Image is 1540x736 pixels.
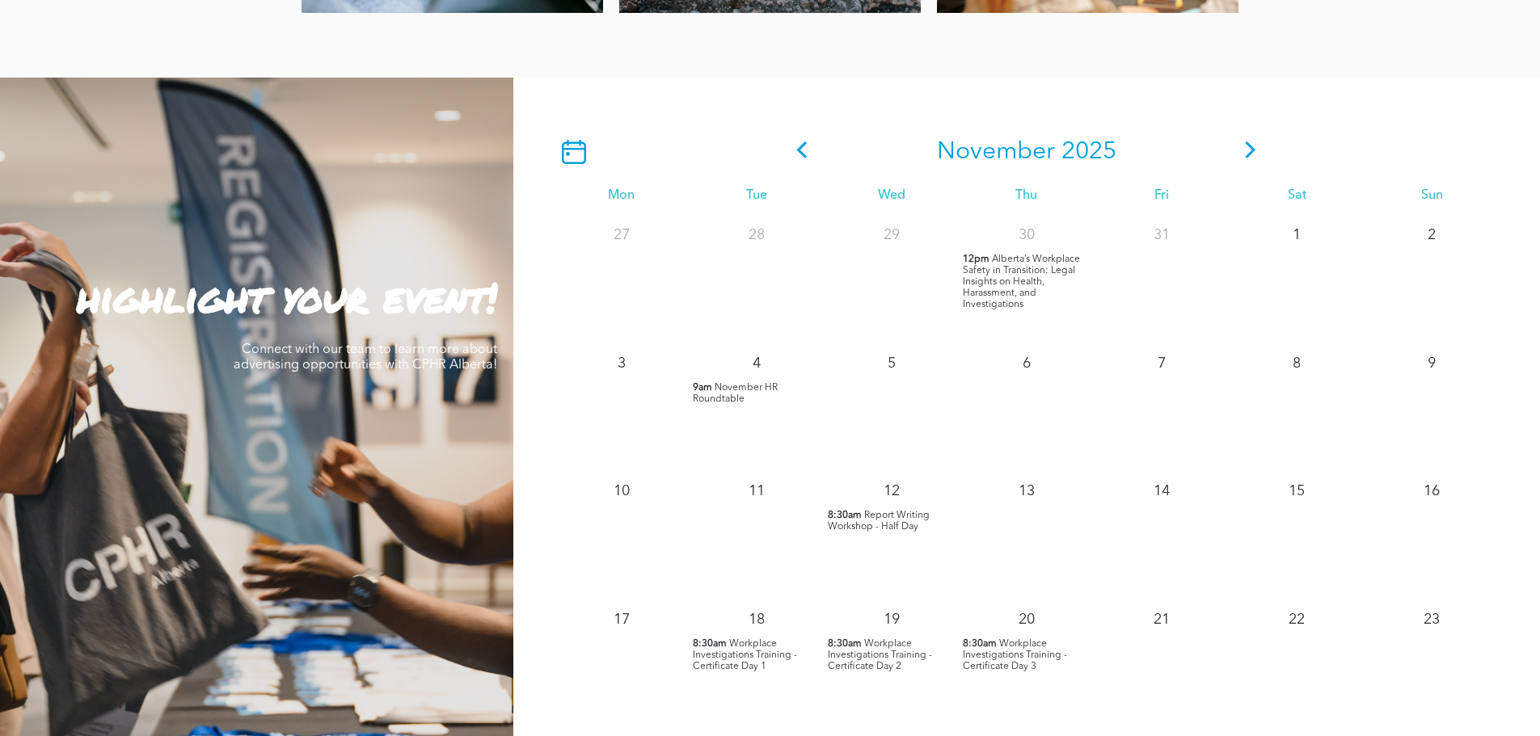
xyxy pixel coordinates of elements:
[607,605,636,634] p: 17
[1147,605,1176,634] p: 21
[963,639,1067,671] span: Workplace Investigations Training - Certificate Day 3
[937,140,1055,164] span: November
[554,188,689,204] div: Mon
[1147,349,1176,378] p: 7
[1365,188,1500,204] div: Sun
[77,268,497,326] strong: highlight your event!
[607,349,636,378] p: 3
[693,639,797,671] span: Workplace Investigations Training - Certificate Day 1
[1282,477,1311,506] p: 15
[234,343,497,372] span: Connect with our team to learn more about advertising opportunities with CPHR Alberta!
[742,221,771,250] p: 28
[1417,349,1446,378] p: 9
[1230,188,1365,204] div: Sat
[693,383,778,404] span: November HR Roundtable
[1417,605,1446,634] p: 23
[959,188,1094,204] div: Thu
[742,477,771,506] p: 11
[1012,221,1041,250] p: 30
[1417,221,1446,250] p: 2
[1147,477,1176,506] p: 14
[689,188,824,204] div: Tue
[693,638,727,650] span: 8:30am
[693,382,712,393] span: 9am
[828,510,862,521] span: 8:30am
[1147,221,1176,250] p: 31
[607,477,636,506] p: 10
[963,638,997,650] span: 8:30am
[877,349,906,378] p: 5
[824,188,959,204] div: Wed
[877,605,906,634] p: 19
[1012,605,1041,634] p: 20
[877,221,906,250] p: 29
[742,349,771,378] p: 4
[828,511,930,532] span: Report Writing Workshop - Half Day
[1095,188,1230,204] div: Fri
[1282,221,1311,250] p: 1
[1012,349,1041,378] p: 6
[828,638,862,650] span: 8:30am
[1282,605,1311,634] p: 22
[963,254,1080,309] span: Alberta’s Workplace Safety in Transition: Legal Insights on Health, Harassment, and Investigations
[1417,477,1446,506] p: 16
[607,221,636,250] p: 27
[963,254,989,265] span: 12pm
[1012,477,1041,506] p: 13
[1061,140,1116,164] span: 2025
[1282,349,1311,378] p: 8
[828,639,932,671] span: Workplace Investigations Training - Certificate Day 2
[742,605,771,634] p: 18
[877,477,906,506] p: 12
